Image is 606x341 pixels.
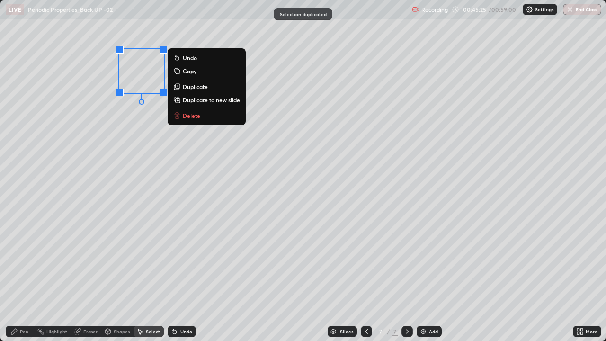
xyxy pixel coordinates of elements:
img: class-settings-icons [526,6,533,13]
div: Slides [340,329,353,334]
div: Eraser [83,329,98,334]
p: Periodic Properties_Back UP -02 [28,6,113,13]
p: Undo [183,54,197,62]
img: recording.375f2c34.svg [412,6,419,13]
p: Duplicate [183,83,208,90]
div: Add [429,329,438,334]
div: 7 [392,327,398,336]
p: Settings [535,7,553,12]
p: Recording [421,6,448,13]
button: End Class [563,4,601,15]
img: add-slide-button [419,328,427,335]
button: Undo [171,52,242,63]
img: end-class-cross [566,6,574,13]
p: Copy [183,67,196,75]
p: Duplicate to new slide [183,96,240,104]
div: Highlight [46,329,67,334]
button: Duplicate to new slide [171,94,242,106]
button: Copy [171,65,242,77]
p: LIVE [9,6,21,13]
div: Pen [20,329,28,334]
p: Delete [183,112,200,119]
div: Shapes [114,329,130,334]
div: More [586,329,597,334]
button: Delete [171,110,242,121]
div: Undo [180,329,192,334]
button: Duplicate [171,81,242,92]
div: Select [146,329,160,334]
div: / [387,329,390,334]
div: 7 [376,329,385,334]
